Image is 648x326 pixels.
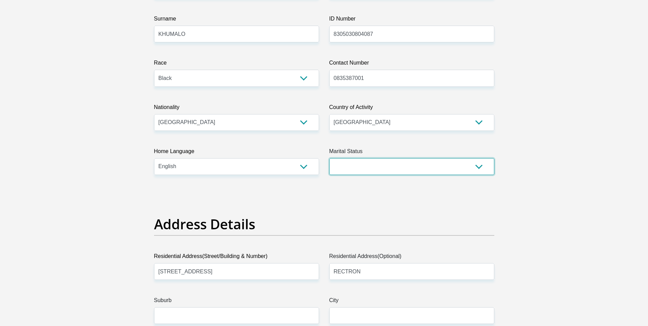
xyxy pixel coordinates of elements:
input: ID Number [329,26,494,42]
label: Residential Address(Street/Building & Number) [154,252,319,263]
label: Surname [154,15,319,26]
input: Address line 2 (Optional) [329,263,494,280]
label: Nationality [154,103,319,114]
label: Marital Status [329,147,494,158]
input: Surname [154,26,319,42]
label: Race [154,59,319,70]
h2: Address Details [154,216,494,232]
label: Country of Activity [329,103,494,114]
input: Suburb [154,307,319,324]
input: Contact Number [329,70,494,86]
label: Suburb [154,296,319,307]
label: Home Language [154,147,319,158]
input: City [329,307,494,324]
input: Valid residential address [154,263,319,280]
label: Residential Address(Optional) [329,252,494,263]
label: City [329,296,494,307]
label: ID Number [329,15,494,26]
label: Contact Number [329,59,494,70]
